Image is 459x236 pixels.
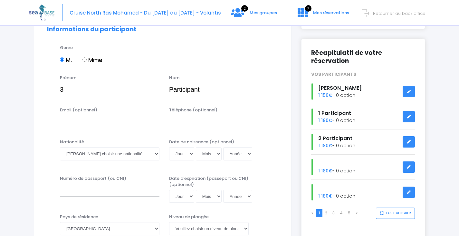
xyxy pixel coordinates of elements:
[250,10,277,16] span: Mes groupes
[318,168,332,174] span: 1 180€
[47,26,278,33] h2: Informations du participant
[319,210,320,216] a: 1
[306,159,420,175] div: - 0 option
[60,56,72,64] label: M.
[82,57,87,62] input: Mme
[356,210,358,216] a: >
[306,83,420,100] div: - 0 option
[318,142,332,149] span: 1 180€
[60,214,98,220] label: Pays de résidence
[311,210,313,216] a: <
[169,175,269,188] label: Date d'expiration (passeport ou CNI) (optionnel)
[60,75,76,81] label: Prénom
[364,10,426,16] a: Retourner au back office
[318,92,332,98] span: 1 150€
[60,175,126,182] label: Numéro de passeport (ou CNI)
[82,56,102,64] label: Mme
[292,12,353,18] a: 7 Mes réservations
[348,210,350,216] a: 5
[60,57,64,62] input: M.
[169,214,209,220] label: Niveau de plongée
[373,10,426,16] span: Retourner au back office
[306,134,420,150] div: - 0 option
[306,184,420,200] div: - 0 option
[60,139,84,145] label: Nationalité
[169,75,179,81] label: Nom
[306,71,420,78] div: VOS PARTICIPANTS
[169,107,217,113] label: Téléphone (optionnel)
[340,210,343,216] a: 4
[376,208,415,219] button: TOUT AFFICHER
[325,210,327,216] a: 2
[305,5,311,12] span: 7
[241,5,248,12] span: 2
[60,45,73,51] label: Genre
[318,109,351,117] span: 1 Participant
[70,9,221,16] span: Cruise North Ras Mohamed - Du [DATE] au [DATE] - Volantis
[60,107,97,113] label: Email (optionnel)
[306,108,420,125] div: - 0 option
[332,210,335,216] a: 3
[226,12,282,18] a: 2 Mes groupes
[313,10,349,16] span: Mes réservations
[318,117,332,124] span: 1 180€
[318,135,352,142] span: 2 Participant
[318,193,332,199] span: 1 180€
[169,139,234,145] label: Date de naissance (optionnel)
[318,84,362,92] span: [PERSON_NAME]
[311,49,415,65] h2: Récapitulatif de votre réservation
